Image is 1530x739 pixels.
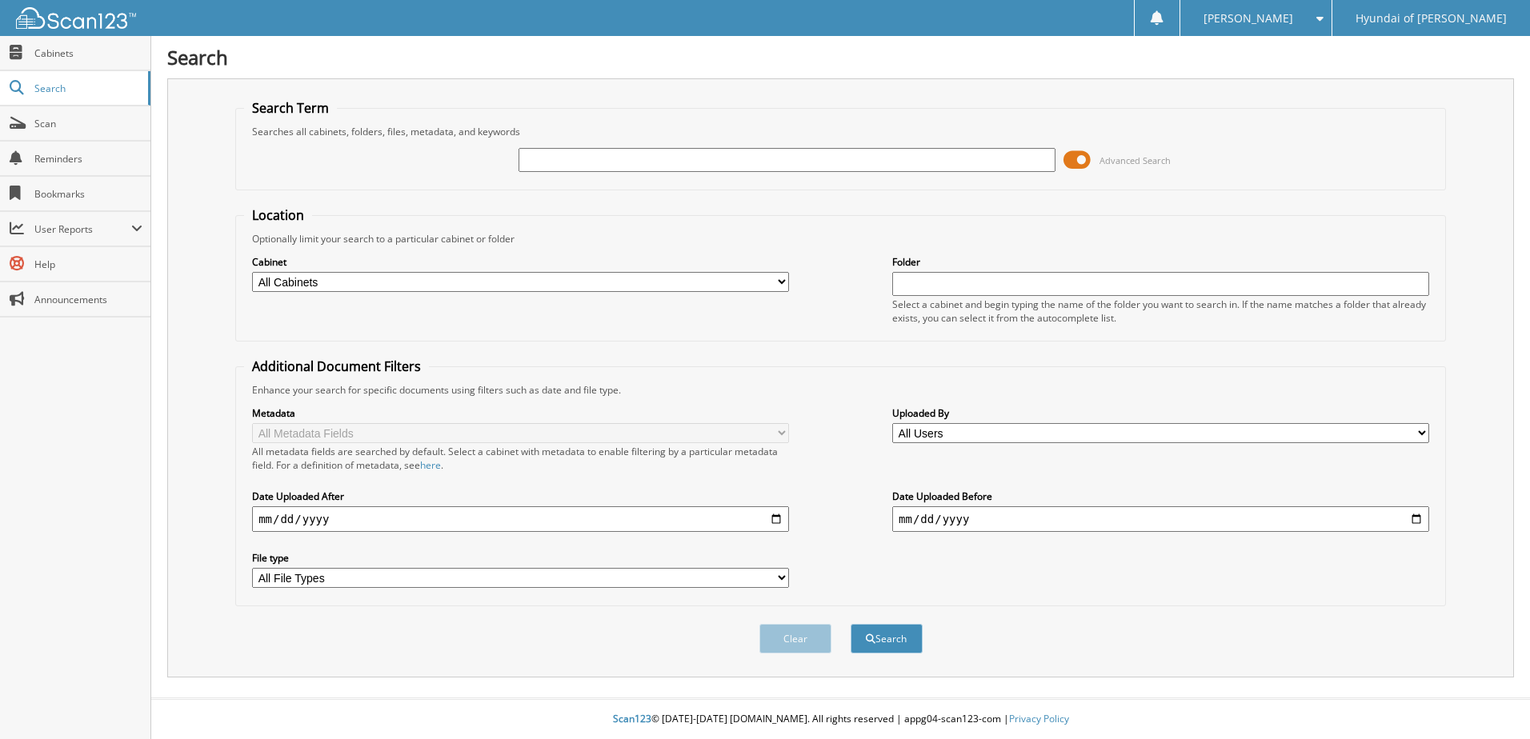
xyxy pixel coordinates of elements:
button: Clear [759,624,831,653]
button: Search [851,624,923,653]
span: Scan123 [613,712,651,725]
img: scan123-logo-white.svg [16,7,136,29]
label: File type [252,551,789,565]
div: Searches all cabinets, folders, files, metadata, and keywords [244,125,1437,138]
legend: Location [244,206,312,224]
div: © [DATE]-[DATE] [DOMAIN_NAME]. All rights reserved | appg04-scan123-com | [151,700,1530,739]
span: Search [34,82,140,95]
a: Privacy Policy [1009,712,1069,725]
legend: Search Term [244,99,337,117]
span: Announcements [34,293,142,306]
span: Help [34,258,142,271]
label: Date Uploaded Before [892,489,1429,503]
div: Select a cabinet and begin typing the name of the folder you want to search in. If the name match... [892,298,1429,325]
input: end [892,506,1429,532]
span: Cabinets [34,46,142,60]
legend: Additional Document Filters [244,358,429,375]
label: Metadata [252,406,789,420]
span: Hyundai of [PERSON_NAME] [1356,14,1507,23]
span: Reminders [34,152,142,166]
a: here [420,458,441,472]
input: start [252,506,789,532]
label: Cabinet [252,255,789,269]
label: Folder [892,255,1429,269]
div: All metadata fields are searched by default. Select a cabinet with metadata to enable filtering b... [252,445,789,472]
span: Scan [34,117,142,130]
div: Optionally limit your search to a particular cabinet or folder [244,232,1437,246]
span: [PERSON_NAME] [1204,14,1293,23]
span: Advanced Search [1099,154,1171,166]
label: Date Uploaded After [252,489,789,503]
h1: Search [167,44,1514,70]
div: Enhance your search for specific documents using filters such as date and file type. [244,383,1437,397]
span: Bookmarks [34,187,142,201]
span: User Reports [34,222,131,236]
label: Uploaded By [892,406,1429,420]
